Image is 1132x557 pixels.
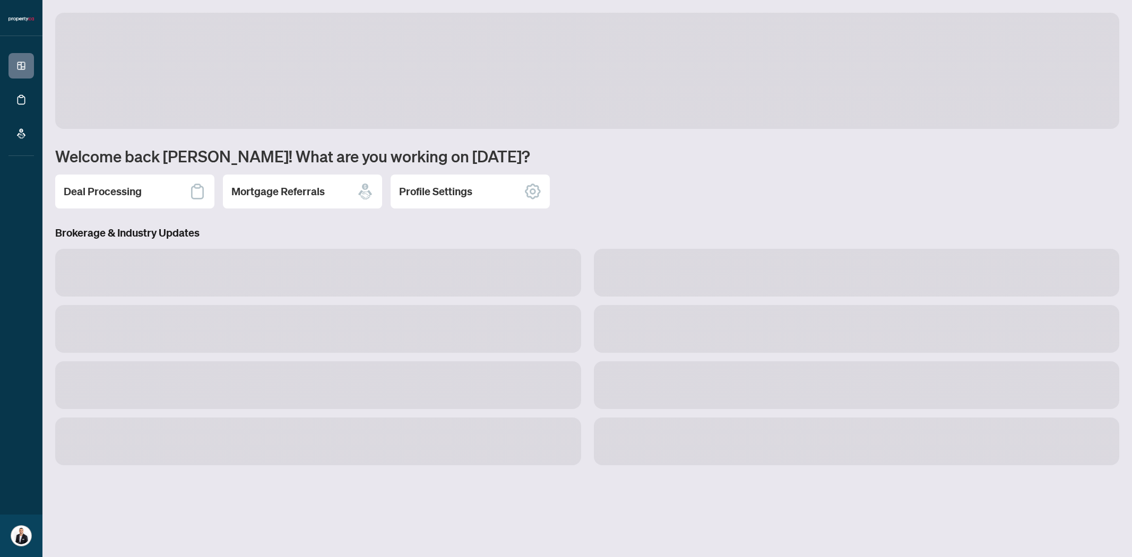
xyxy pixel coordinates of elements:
h1: Welcome back [PERSON_NAME]! What are you working on [DATE]? [55,146,1119,166]
h2: Deal Processing [64,184,142,199]
img: logo [8,16,34,22]
h2: Mortgage Referrals [231,184,325,199]
h3: Brokerage & Industry Updates [55,225,1119,240]
h2: Profile Settings [399,184,472,199]
img: Profile Icon [11,526,31,546]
